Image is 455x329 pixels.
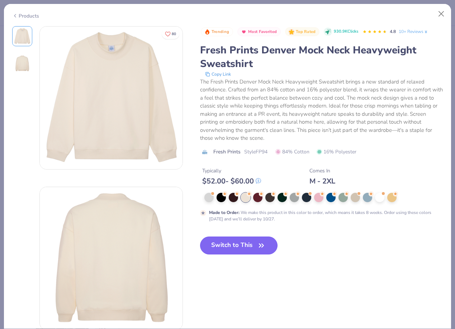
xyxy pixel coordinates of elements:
[309,177,335,186] div: M - 2XL
[200,43,443,71] div: Fresh Prints Denver Mock Neck Heavyweight Sweatshirt
[14,28,31,45] img: Front
[309,167,335,175] div: Comes In
[289,29,294,35] img: Top Rated sort
[162,29,179,39] button: Like
[12,12,39,20] div: Products
[248,30,277,34] span: Most Favorited
[435,7,448,21] button: Close
[203,71,233,78] button: copy to clipboard
[334,29,358,35] span: 930.9K Clicks
[285,27,319,37] button: Badge Button
[317,148,356,156] span: 16% Polyester
[213,148,241,156] span: Fresh Prints
[209,209,443,222] div: We make this product in this color to order, which means it takes 8 weeks. Order using these colo...
[202,167,261,175] div: Typically
[244,148,267,156] span: Style FP94
[296,30,316,34] span: Top Rated
[390,29,396,34] span: 4.8
[237,27,281,37] button: Badge Button
[200,149,210,155] img: brand logo
[172,32,176,36] span: 80
[209,210,240,215] strong: Made to Order :
[241,29,247,35] img: Most Favorited sort
[202,177,261,186] div: $ 52.00 - $ 60.00
[40,27,183,169] img: Front
[275,148,309,156] span: 84% Cotton
[14,55,31,72] img: Back
[200,78,443,142] div: The Fresh Prints Denver Mock Neck Heavyweight Sweatshirt brings a new standard of relaxed confide...
[362,26,387,38] div: 4.8 Stars
[212,30,229,34] span: Trending
[204,29,210,35] img: Trending sort
[201,27,233,37] button: Badge Button
[399,28,428,35] a: 10+ Reviews
[200,237,278,254] button: Switch to This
